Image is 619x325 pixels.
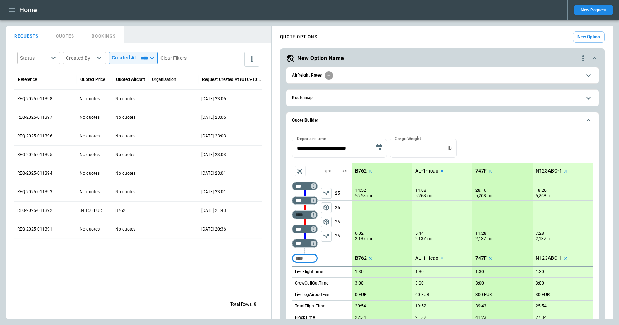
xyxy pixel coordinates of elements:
button: REQUESTS [6,26,47,43]
p: 19:52 [415,304,426,309]
p: 5:44 [415,231,424,236]
button: New Option Namequote-option-actions [286,54,599,63]
div: Quoted Price [80,77,105,82]
button: left aligned [321,202,332,213]
div: Too short [292,196,318,205]
p: lb [448,145,452,151]
p: mi [427,236,432,242]
h6: Quote Builder [292,118,318,123]
h1: Home [19,6,37,14]
p: No quotes [80,189,100,195]
p: 27:34 [536,315,547,320]
p: No quotes [115,152,135,158]
div: Too short [292,225,318,233]
p: REQ-2025-011394 [17,170,52,176]
div: Organisation [152,77,176,82]
p: 39:43 [475,304,486,309]
p: 2,137 [355,236,366,242]
p: Taxi [340,168,347,174]
span: package_2 [323,204,330,211]
p: LiveLegAirportFee [295,292,329,298]
button: New Request [574,5,613,15]
p: B762 [355,168,367,174]
p: 5,268 [536,193,546,199]
p: 18 Sep 2025 23:01 [201,189,226,195]
button: Clear Filters [160,54,187,63]
p: No quotes [80,152,100,158]
button: BOOKINGS [83,26,125,43]
p: REQ-2025-011396 [17,133,52,139]
p: B762 [355,255,367,261]
div: Quoted Aircraft [116,77,145,82]
p: 25 [335,229,352,243]
p: 18 Sep 2025 23:01 [201,170,226,176]
h6: Airfreight Rates [292,73,322,78]
p: 2,137 [475,236,486,242]
button: more [244,52,259,67]
span: Aircraft selection [295,166,306,176]
p: No quotes [80,170,100,176]
p: AL-1- icao [415,168,438,174]
p: mi [367,193,372,199]
p: 18 Sep 2025 23:03 [201,152,226,158]
span: package_2 [323,218,330,225]
p: Created At: [112,55,138,61]
p: 22:34 [355,315,366,320]
p: No quotes [115,133,135,139]
p: 20:54 [355,304,366,309]
p: 18 Sep 2025 20:36 [201,226,226,232]
p: 747F [475,168,487,174]
p: 2,137 [536,236,546,242]
span: Type of sector [321,188,332,199]
p: mi [548,236,553,242]
p: mi [488,236,493,242]
p: 7:28 [536,231,544,236]
p: No quotes [115,226,135,232]
p: 3:00 [355,281,364,286]
p: TotalFlightTime [295,303,325,309]
p: 5,268 [415,193,426,199]
p: B762 [115,208,125,214]
p: 18 Sep 2025 23:05 [201,115,226,121]
p: 11:28 [475,231,486,236]
p: REQ-2025-011395 [17,152,52,158]
div: Request Created At (UTC+10:00) [202,77,263,82]
p: N123ABC-1 [536,168,562,174]
p: 25 [335,201,352,215]
span: Type of sector [321,217,332,227]
p: 6:02 [355,231,364,236]
button: left aligned [321,217,332,227]
p: 25:54 [536,304,547,309]
div: Status [20,54,49,62]
p: 1:30 [415,269,424,275]
p: N123ABC-1 [536,255,562,261]
p: Type [322,168,331,174]
p: No quotes [80,115,100,121]
button: left aligned [321,231,332,242]
button: New Option [573,31,605,43]
p: mi [488,193,493,199]
div: quote-option-actions [579,54,587,63]
div: Too short [292,182,318,190]
p: 18 Sep 2025 21:43 [201,208,226,214]
p: No quotes [115,170,135,176]
span: Type of sector [321,231,332,242]
p: 18 Sep 2025 23:03 [201,133,226,139]
button: Airfreight Rates [292,67,593,83]
p: 41:23 [475,315,486,320]
h6: Route map [292,96,313,100]
p: 28:16 [475,188,486,193]
button: Route map [292,90,593,106]
p: Total Rows: [230,301,253,307]
p: No quotes [80,96,100,102]
p: REQ-2025-011392 [17,208,52,214]
label: Cargo Weight [395,135,421,141]
p: 3:00 [475,281,484,286]
p: REQ-2025-011397 [17,115,52,121]
p: 21:32 [415,315,426,320]
p: REQ-2025-011391 [17,226,52,232]
p: 1:30 [355,269,364,275]
p: No quotes [115,115,135,121]
p: No quotes [115,189,135,195]
button: left aligned [321,188,332,199]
